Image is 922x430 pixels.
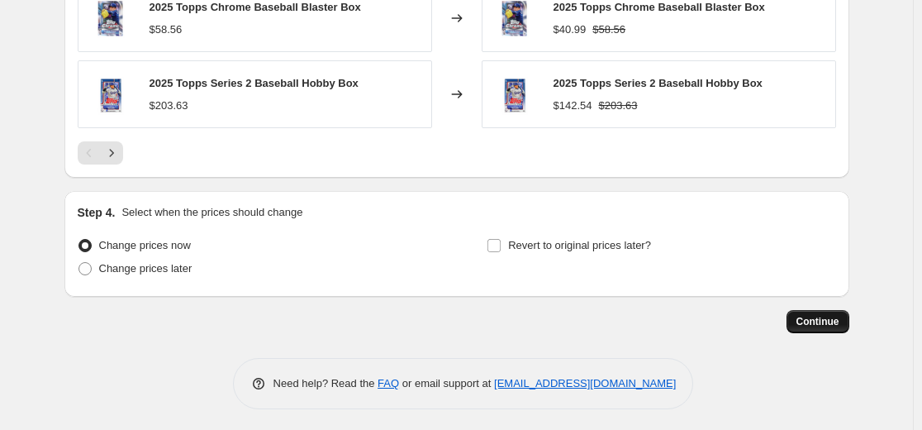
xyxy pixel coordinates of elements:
a: FAQ [378,377,399,389]
span: 2025 Topps Chrome Baseball Blaster Box [554,1,765,13]
button: Next [100,141,123,165]
span: 2025 Topps Series 2 Baseball Hobby Box [554,77,763,89]
p: Select when the prices should change [121,204,302,221]
div: $142.54 [554,98,592,114]
span: Change prices later [99,262,192,275]
span: 2025 Topps Series 2 Baseball Hobby Box [150,77,359,89]
span: or email support at [399,377,494,389]
div: $203.63 [150,98,188,114]
span: 2025 Topps Chrome Baseball Blaster Box [150,1,361,13]
button: Continue [787,310,849,333]
strike: $58.56 [592,21,625,38]
span: Revert to original prices later? [508,239,651,251]
img: 2025_Topps_Series_2_Baseball_Hobby_Box_80x.png [491,69,540,119]
img: 2025_Topps_Series_2_Baseball_Hobby_Box_80x.png [87,69,136,119]
div: $58.56 [150,21,183,38]
span: Need help? Read the [273,377,378,389]
h2: Step 4. [78,204,116,221]
strike: $203.63 [599,98,638,114]
nav: Pagination [78,141,123,165]
span: Change prices now [99,239,191,251]
span: Continue [796,315,839,328]
a: [EMAIL_ADDRESS][DOMAIN_NAME] [494,377,676,389]
div: $40.99 [554,21,587,38]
